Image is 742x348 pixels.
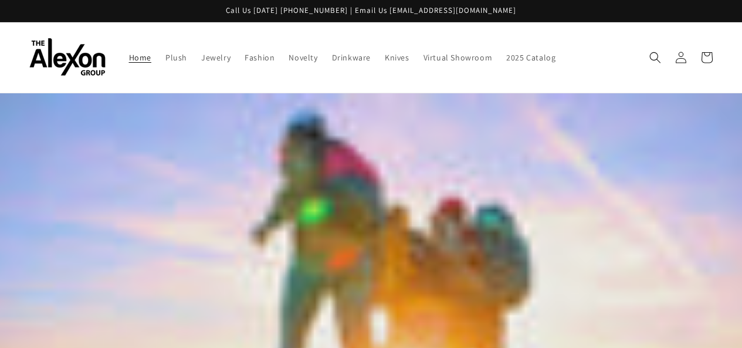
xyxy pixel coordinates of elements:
[325,45,378,70] a: Drinkware
[29,38,106,76] img: The Alexon Group
[289,52,317,63] span: Novelty
[499,45,563,70] a: 2025 Catalog
[238,45,282,70] a: Fashion
[158,45,194,70] a: Plush
[245,52,275,63] span: Fashion
[378,45,416,70] a: Knives
[194,45,238,70] a: Jewelry
[201,52,231,63] span: Jewelry
[282,45,324,70] a: Novelty
[165,52,187,63] span: Plush
[385,52,409,63] span: Knives
[129,52,151,63] span: Home
[506,52,555,63] span: 2025 Catalog
[122,45,158,70] a: Home
[423,52,493,63] span: Virtual Showroom
[416,45,500,70] a: Virtual Showroom
[332,52,371,63] span: Drinkware
[642,45,668,70] summary: Search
